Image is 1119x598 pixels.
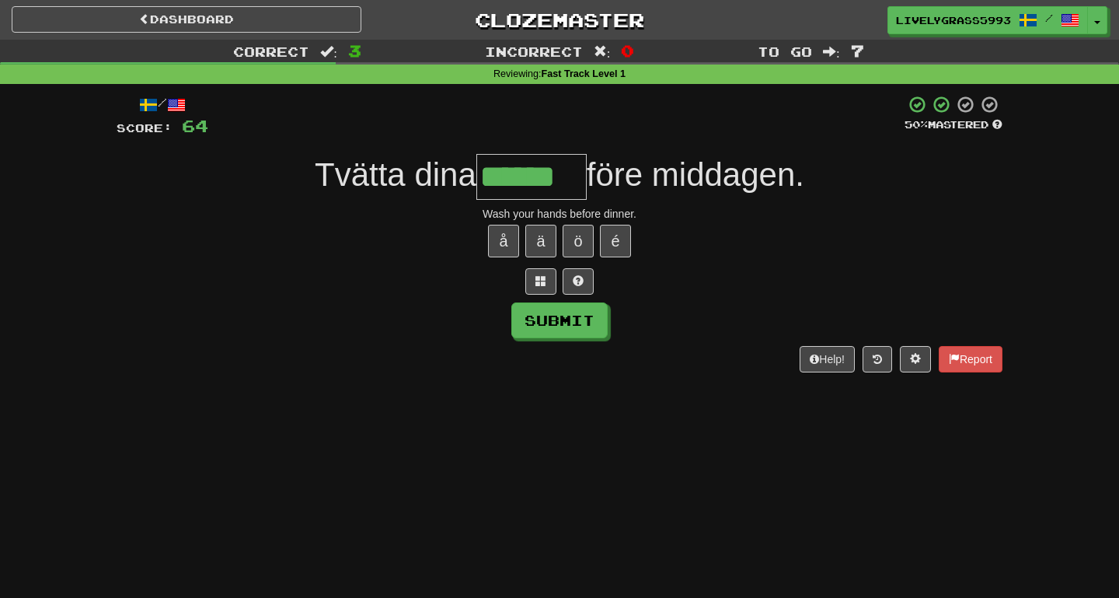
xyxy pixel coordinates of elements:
span: : [823,45,840,58]
span: 0 [621,41,634,60]
span: 7 [851,41,864,60]
a: LivelyGrass5993 / [887,6,1088,34]
button: Help! [800,346,855,372]
button: Report [939,346,1002,372]
span: / [1045,12,1053,23]
button: Submit [511,302,608,338]
button: ö [563,225,594,257]
a: Clozemaster [385,6,734,33]
button: é [600,225,631,257]
span: LivelyGrass5993 [896,13,1011,27]
span: To go [758,44,812,59]
div: / [117,95,208,114]
button: Switch sentence to multiple choice alt+p [525,268,556,295]
strong: Fast Track Level 1 [542,68,626,79]
span: : [320,45,337,58]
span: Tvätta dina [315,156,476,193]
button: ä [525,225,556,257]
button: Round history (alt+y) [863,346,892,372]
div: Wash your hands before dinner. [117,206,1002,222]
button: å [488,225,519,257]
span: Score: [117,121,173,135]
span: 50 % [905,118,928,131]
span: 64 [182,116,208,135]
span: 3 [348,41,361,60]
div: Mastered [905,118,1002,132]
button: Single letter hint - you only get 1 per sentence and score half the points! alt+h [563,268,594,295]
a: Dashboard [12,6,361,33]
span: : [594,45,611,58]
span: Correct [233,44,309,59]
span: före middagen. [587,156,804,193]
span: Incorrect [485,44,583,59]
